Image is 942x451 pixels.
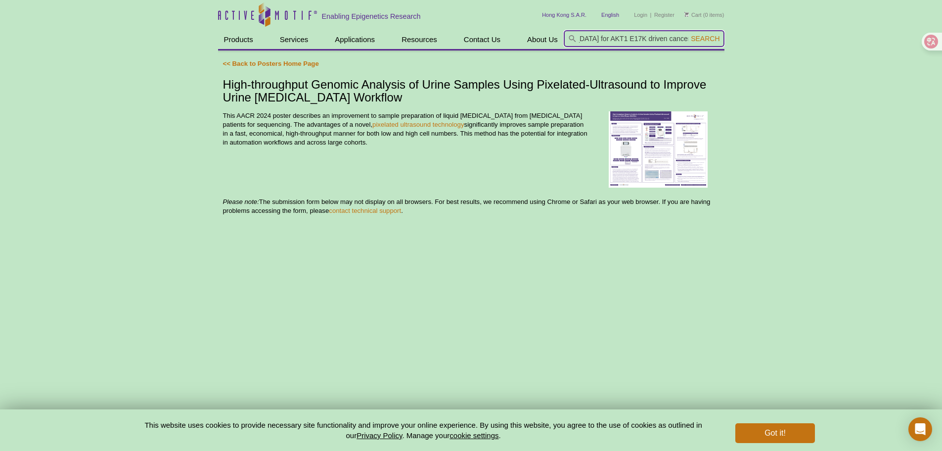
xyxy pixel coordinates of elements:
[908,417,932,441] div: Open Intercom Messenger
[396,30,443,49] a: Resources
[688,34,722,43] button: Search
[372,121,464,128] a: pixelated ultrasound technology
[329,207,401,214] a: contact technical support
[537,9,591,21] a: Hong Kong S.A.R.
[322,12,421,21] h2: Enabling Epigenetics Research
[223,198,719,215] p: The submission form below may not display on all browsers. For best results, we recommend using C...
[564,30,724,47] input: Keyword, Cat. No.
[684,11,702,18] a: Cart
[735,423,814,443] button: Got it!
[223,60,319,67] a: << Back to Posters Home Page
[609,111,708,188] img: PIXUL AARC 2024 Poster
[691,35,719,43] span: Search
[596,9,624,21] a: English
[684,12,689,17] img: Your Cart
[223,198,259,205] em: Please note:
[634,11,647,18] a: Login
[128,420,719,441] p: This website uses cookies to provide necessary site functionality and improve your online experie...
[458,30,506,49] a: Contact Us
[357,431,402,440] a: Privacy Policy
[449,431,498,440] button: cookie settings
[329,30,381,49] a: Applications
[223,78,719,105] h1: High-throughput Genomic Analysis of Urine Samples Using Pixelated-Ultrasound to Improve Urine [ME...
[274,30,314,49] a: Services
[650,9,652,21] li: |
[218,30,259,49] a: Products
[223,111,590,147] p: This AACR 2024 poster describes an improvement to sample preparation of liquid [MEDICAL_DATA] fro...
[654,11,674,18] a: Register
[684,9,724,21] li: (0 items)
[521,30,564,49] a: About Us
